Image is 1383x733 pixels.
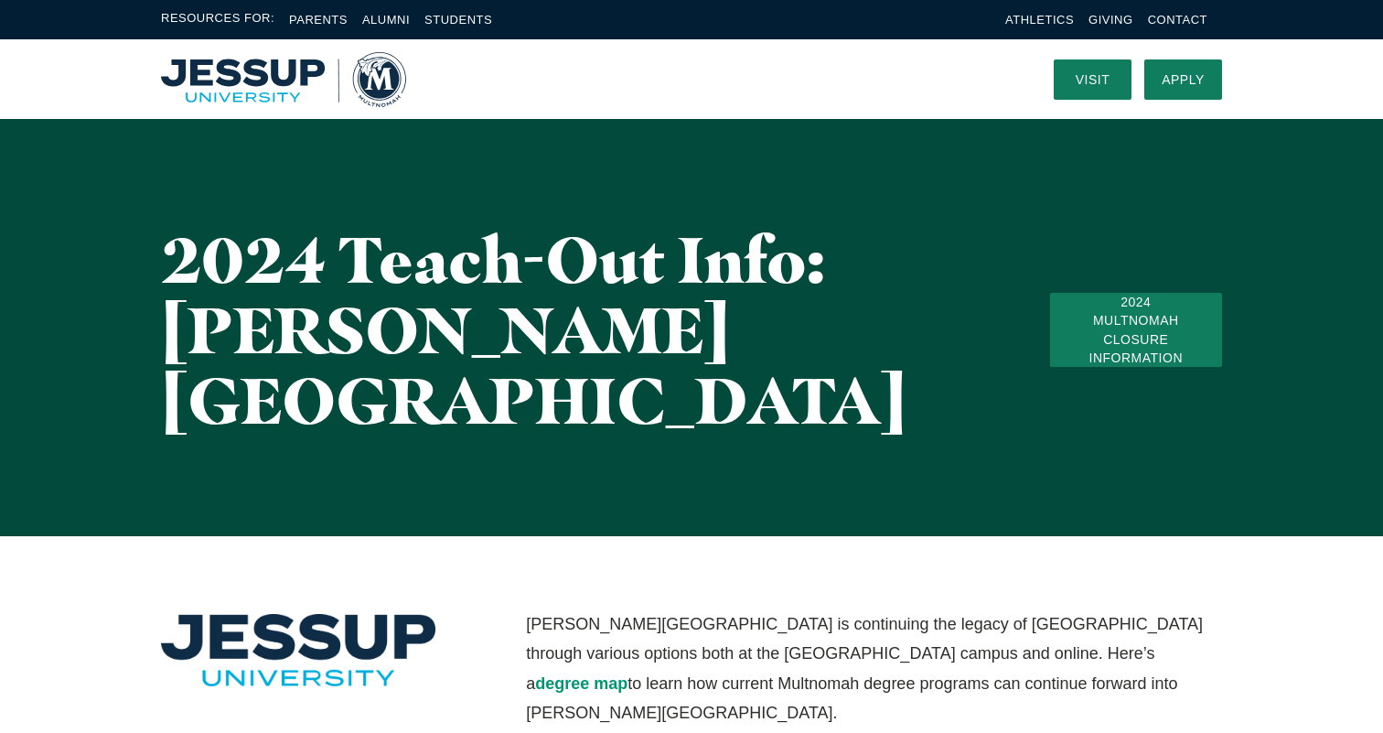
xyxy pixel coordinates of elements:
[1088,13,1133,27] a: Giving
[1050,293,1222,367] a: 2024 Multnomah Closure Information
[526,609,1222,728] p: [PERSON_NAME][GEOGRAPHIC_DATA] is continuing the legacy of [GEOGRAPHIC_DATA] through various opti...
[362,13,410,27] a: Alumni
[289,13,348,27] a: Parents
[1005,13,1074,27] a: Athletics
[1054,59,1131,100] a: Visit
[535,674,627,693] a: degree map
[161,9,274,30] span: Resources For:
[161,52,406,107] img: Multnomah University Logo
[161,224,977,436] h1: 2024 Teach-Out Info: [PERSON_NAME][GEOGRAPHIC_DATA]
[1148,13,1207,27] a: Contact
[424,13,492,27] a: Students
[161,52,406,107] a: Home
[1144,59,1222,100] a: Apply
